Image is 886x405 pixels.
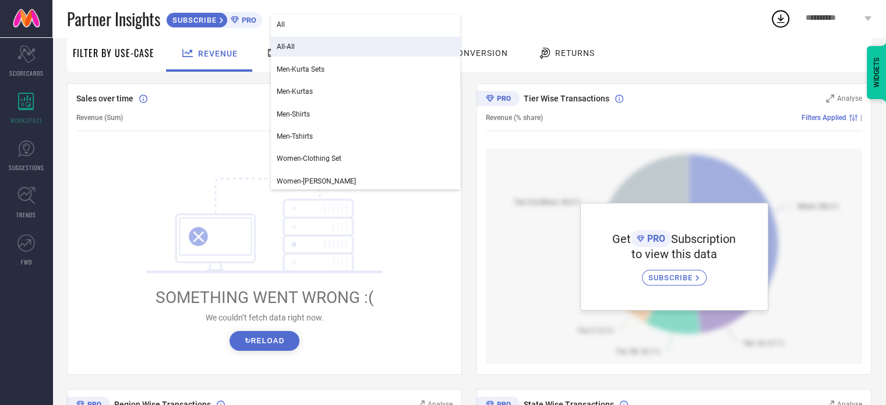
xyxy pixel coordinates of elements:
[648,273,696,282] span: SUBSCRIBE
[612,232,631,246] span: Get
[631,247,717,261] span: to view this data
[198,49,238,58] span: Revenue
[555,48,595,58] span: Returns
[271,171,460,191] div: Women-Kurta Sets
[73,46,154,60] span: Filter By Use-Case
[277,132,313,140] span: Men-Tshirts
[271,59,460,79] div: Men-Kurta Sets
[277,154,341,163] span: Women-Clothing Set
[524,94,609,103] span: Tier Wise Transactions
[10,116,43,125] span: WORKSPACE
[642,261,707,286] a: SUBSCRIBE
[476,91,520,108] div: Premium
[271,149,460,168] div: Women-Clothing Set
[826,94,834,103] svg: Zoom
[277,110,310,118] span: Men-Shirts
[166,9,262,28] a: SUBSCRIBEPRO
[277,65,324,73] span: Men-Kurta Sets
[271,82,460,101] div: Men-Kurtas
[277,43,295,51] span: All-All
[860,114,862,122] span: |
[271,15,460,34] div: All
[67,7,160,31] span: Partner Insights
[277,87,313,96] span: Men-Kurtas
[167,16,220,24] span: SUBSCRIBE
[9,69,44,78] span: SCORECARDS
[277,20,285,29] span: All
[239,16,256,24] span: PRO
[271,126,460,146] div: Men-Tshirts
[21,258,32,266] span: FWD
[230,331,299,351] button: ↻Reload
[76,114,123,122] span: Revenue (Sum)
[9,163,44,172] span: SUGGESTIONS
[16,210,36,219] span: TRENDS
[76,94,133,103] span: Sales over time
[770,8,791,29] div: Open download list
[644,233,665,244] span: PRO
[206,313,324,322] span: We couldn’t fetch data right now.
[451,48,508,58] span: Conversion
[271,104,460,124] div: Men-Shirts
[271,37,460,57] div: All-All
[156,288,374,307] span: SOMETHING WENT WRONG :(
[837,94,862,103] span: Analyse
[486,114,543,122] span: Revenue (% share)
[671,232,736,246] span: Subscription
[802,114,846,122] span: Filters Applied
[277,177,356,185] span: Women-[PERSON_NAME]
